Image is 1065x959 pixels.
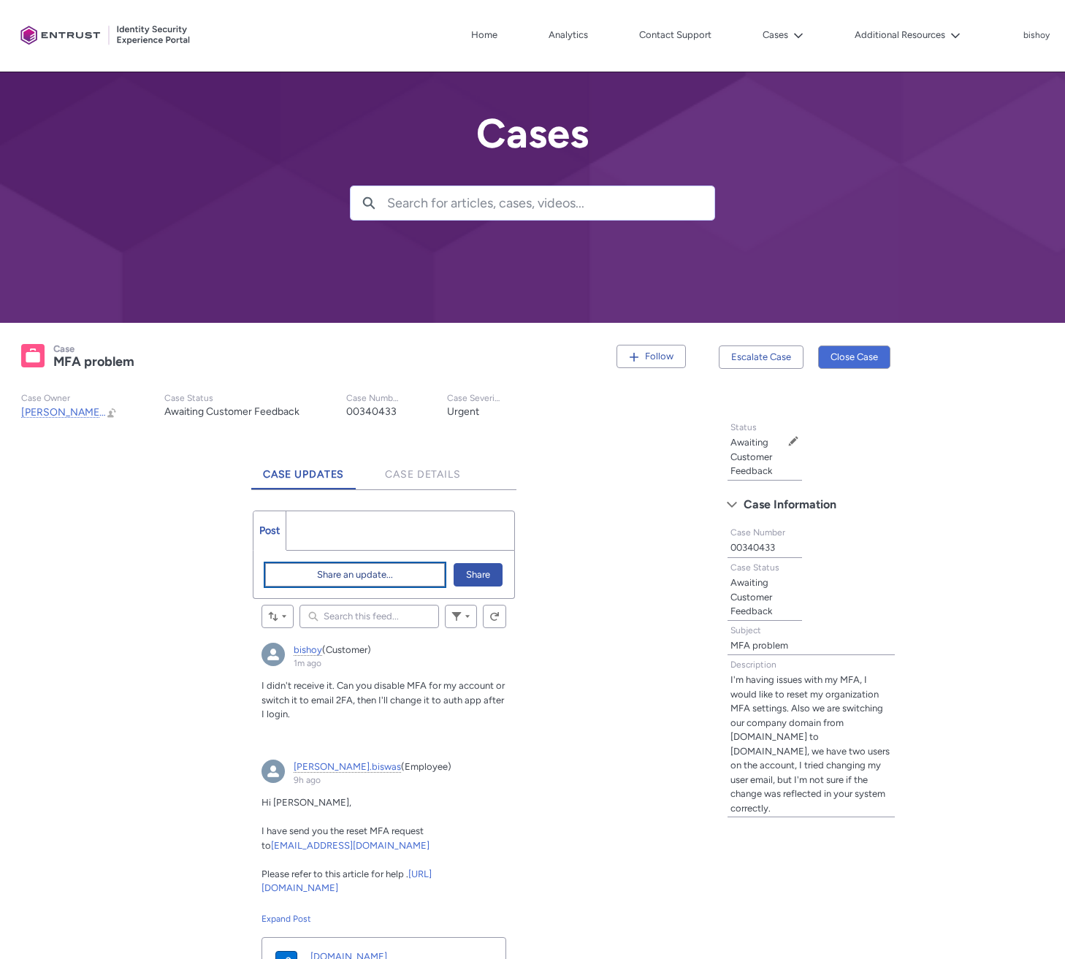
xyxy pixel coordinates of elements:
button: Additional Resources [851,24,964,46]
button: Escalate Case [719,345,803,369]
button: Refresh this feed [483,605,506,628]
a: Case Updates [251,449,356,489]
span: (Customer) [322,644,371,655]
lightning-formatted-text: MFA problem [730,640,788,651]
a: Home [467,24,501,46]
span: Case Information [744,494,836,516]
lightning-formatted-text: 00340433 [730,542,775,553]
lightning-formatted-text: Urgent [447,405,479,418]
a: Analytics, opens in new tab [545,24,592,46]
a: Expand Post [262,912,507,925]
h2: Cases [350,111,715,156]
span: Case Status [730,562,779,573]
a: [EMAIL_ADDRESS][DOMAIN_NAME] [271,840,430,851]
a: 1m ago [294,658,321,668]
lightning-formatted-text: I'm having issues with my MFA, I would like to reset my organization MFA settings. Also we are sw... [730,674,890,814]
a: Post [253,511,286,550]
a: 9h ago [294,775,321,785]
lightning-formatted-text: Awaiting Customer Feedback [164,405,299,418]
lightning-formatted-text: Awaiting Customer Feedback [730,437,772,476]
div: Chatter Publisher [253,511,516,599]
span: Share an update... [317,564,393,586]
button: Change Owner [106,406,118,419]
img: bishoy [262,643,285,666]
button: Follow [617,345,686,368]
a: Contact Support [635,24,715,46]
button: Case Information [719,493,903,516]
span: Subject [730,625,761,635]
button: User Profile bishoy [1023,27,1050,42]
button: Share [454,563,503,587]
button: Edit Status [787,435,799,447]
img: External User - madhurima.biswas (Onfido) [262,760,285,783]
p: Case Status [164,393,299,404]
iframe: Qualified Messenger [998,892,1065,959]
lightning-formatted-text: Awaiting Customer Feedback [730,577,772,616]
span: Please refer to this article for help . [262,868,408,879]
button: Cases [759,24,807,46]
span: (Employee) [401,761,451,772]
p: Case Number [346,393,400,404]
span: Status [730,422,757,432]
span: [PERSON_NAME].biswas [21,406,137,419]
a: Case Details [373,449,473,489]
p: bishoy [1023,31,1050,41]
button: Share an update... [265,563,446,587]
span: Case Updates [263,468,345,481]
a: [PERSON_NAME].biswas [294,761,401,773]
span: Case Details [385,468,461,481]
span: Hi [PERSON_NAME], [262,797,351,808]
input: Search this feed... [299,605,440,628]
lightning-formatted-text: 00340433 [346,405,397,418]
button: Close Case [818,345,890,369]
button: Search [351,186,387,220]
span: I didn't receive it. Can you disable MFA for my account or switch it to email 2FA, then I'll chan... [262,680,505,719]
p: Case Owner [21,393,118,404]
span: I have send you the reset MFA request to [262,825,424,851]
div: madhurima.biswas [262,760,285,783]
span: Case Number [730,527,785,538]
p: Case Severity [447,393,501,404]
input: Search for articles, cases, videos... [387,186,714,220]
span: Share [466,564,490,586]
span: Description [730,660,776,670]
lightning-formatted-text: MFA problem [53,354,134,370]
span: Follow [645,351,673,362]
a: bishoy [294,644,322,656]
records-entity-label: Case [53,343,75,354]
span: Post [259,524,280,537]
article: bishoy, Just now [253,634,516,742]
